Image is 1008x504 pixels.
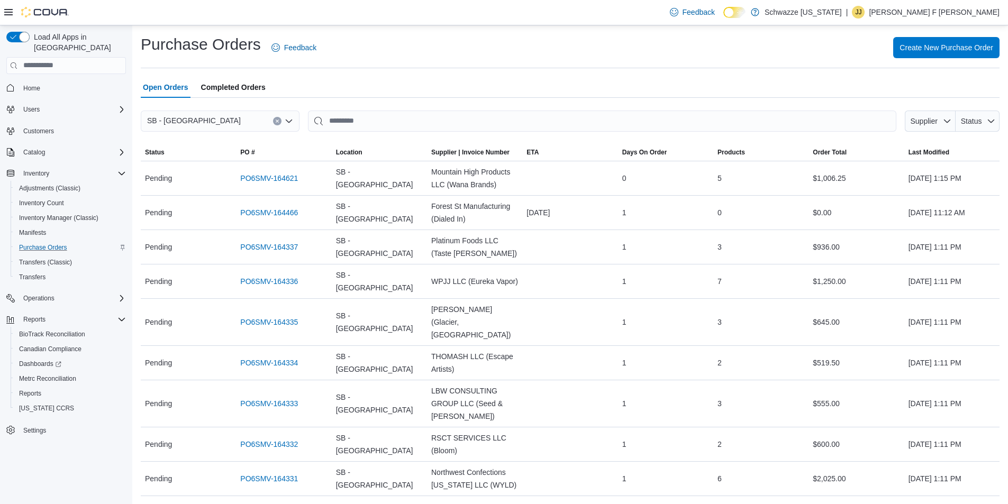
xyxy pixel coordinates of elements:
[15,256,76,269] a: Transfers (Classic)
[145,316,172,328] span: Pending
[145,397,172,410] span: Pending
[622,316,626,328] span: 1
[718,316,722,328] span: 3
[622,206,626,219] span: 1
[240,148,255,157] span: PO #
[19,184,80,193] span: Adjustments (Classic)
[427,196,522,230] div: Forest St Manufacturing (Dialed In)
[956,111,1000,132] button: Status
[15,197,126,209] span: Inventory Count
[723,7,746,18] input: Dark Mode
[2,145,130,160] button: Catalog
[718,438,722,451] span: 2
[141,144,236,161] button: Status
[2,312,130,327] button: Reports
[15,226,126,239] span: Manifests
[19,103,44,116] button: Users
[11,255,130,270] button: Transfers (Classic)
[765,6,842,19] p: Schwazze [US_STATE]
[904,271,1000,292] div: [DATE] 1:11 PM
[15,343,86,355] a: Canadian Compliance
[809,202,904,223] div: $0.00
[240,438,298,451] a: PO6SMV-164332
[19,389,41,398] span: Reports
[6,76,126,465] nav: Complex example
[19,360,61,368] span: Dashboards
[336,350,423,375] span: SB - [GEOGRAPHIC_DATA]
[427,271,522,292] div: WPJJ LLC (Eureka Vapor)
[622,148,667,157] span: Days On Order
[23,169,49,178] span: Inventory
[23,426,46,435] span: Settings
[19,258,72,267] span: Transfers (Classic)
[19,81,126,95] span: Home
[893,37,1000,58] button: Create New Purchase Order
[904,434,1000,455] div: [DATE] 1:11 PM
[911,117,938,125] span: Supplier
[19,199,64,207] span: Inventory Count
[15,387,46,400] a: Reports
[15,182,85,195] a: Adjustments (Classic)
[19,82,44,95] a: Home
[15,372,126,385] span: Metrc Reconciliation
[11,401,130,416] button: [US_STATE] CCRS
[145,438,172,451] span: Pending
[622,438,626,451] span: 1
[145,275,172,288] span: Pending
[809,168,904,189] div: $1,006.25
[19,228,46,237] span: Manifests
[15,328,126,341] span: BioTrack Reconciliation
[904,202,1000,223] div: [DATE] 11:12 AM
[19,313,50,326] button: Reports
[855,6,861,19] span: JJ
[236,144,331,161] button: PO #
[718,241,722,253] span: 3
[15,256,126,269] span: Transfers (Classic)
[23,127,54,135] span: Customers
[336,234,423,260] span: SB - [GEOGRAPHIC_DATA]
[11,327,130,342] button: BioTrack Reconciliation
[683,7,715,17] span: Feedback
[813,148,847,157] span: Order Total
[141,34,261,55] h1: Purchase Orders
[19,214,98,222] span: Inventory Manager (Classic)
[622,172,626,185] span: 0
[809,352,904,373] div: $519.50
[431,148,510,157] span: Supplier | Invoice Number
[19,125,58,138] a: Customers
[526,148,539,157] span: ETA
[2,422,130,437] button: Settings
[336,166,423,191] span: SB - [GEOGRAPHIC_DATA]
[19,374,76,383] span: Metrc Reconciliation
[961,117,982,125] span: Status
[904,144,1000,161] button: Last Modified
[23,84,40,93] span: Home
[15,226,50,239] a: Manifests
[15,358,126,370] span: Dashboards
[904,311,1000,333] div: [DATE] 1:11 PM
[905,111,956,132] button: Supplier
[240,241,298,253] a: PO6SMV-164337
[427,230,522,264] div: Platinum Foods LLC (Taste [PERSON_NAME])
[852,6,865,19] div: James Jr F Wade
[19,167,126,180] span: Inventory
[427,161,522,195] div: Mountain High Products LLC (Wana Brands)
[11,210,130,225] button: Inventory Manager (Classic)
[19,124,126,138] span: Customers
[15,402,126,415] span: Washington CCRS
[904,393,1000,414] div: [DATE] 1:11 PM
[273,117,281,125] button: Clear input
[336,148,362,157] span: Location
[145,172,172,185] span: Pending
[19,292,59,305] button: Operations
[15,343,126,355] span: Canadian Compliance
[904,168,1000,189] div: [DATE] 1:15 PM
[30,32,126,53] span: Load All Apps in [GEOGRAPHIC_DATA]
[308,111,896,132] input: This is a search bar. After typing your query, hit enter to filter the results lower in the page.
[336,432,423,457] span: SB - [GEOGRAPHIC_DATA]
[904,236,1000,258] div: [DATE] 1:11 PM
[809,468,904,489] div: $2,025.00
[900,42,993,53] span: Create New Purchase Order
[19,330,85,338] span: BioTrack Reconciliation
[427,380,522,427] div: LBW CONSULTING GROUP LLC (Seed & [PERSON_NAME])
